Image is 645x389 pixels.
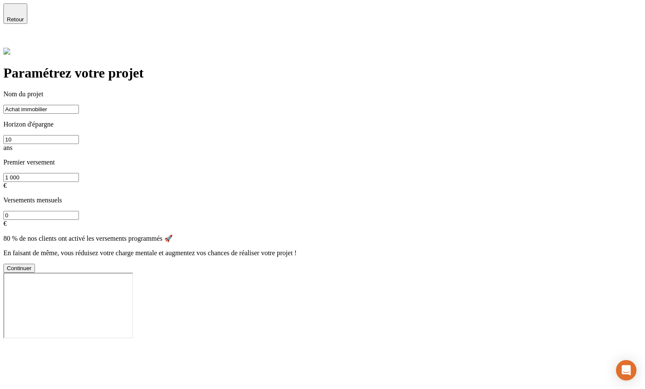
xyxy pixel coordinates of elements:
span: € [3,182,7,189]
span: Retour [7,16,24,23]
div: Ouvrir le Messenger Intercom [616,360,636,380]
h1: Paramétrez votre projet [3,65,642,81]
p: Premier versement [3,158,642,166]
img: alexis.png [3,48,10,55]
p: Nom du projet [3,90,642,98]
button: Retour [3,3,27,24]
p: Horizon d'épargne [3,121,642,128]
button: Continuer [3,264,35,273]
p: 80 % de nos clients ont activé les versements programmés 🚀 [3,234,642,242]
span: ans [3,144,12,151]
p: En faisant de même, vous réduisez votre charge mentale et augmentez vos chances de réaliser votre... [3,249,642,257]
div: Continuer [7,265,32,271]
span: € [3,220,7,227]
p: Versements mensuels [3,196,642,204]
